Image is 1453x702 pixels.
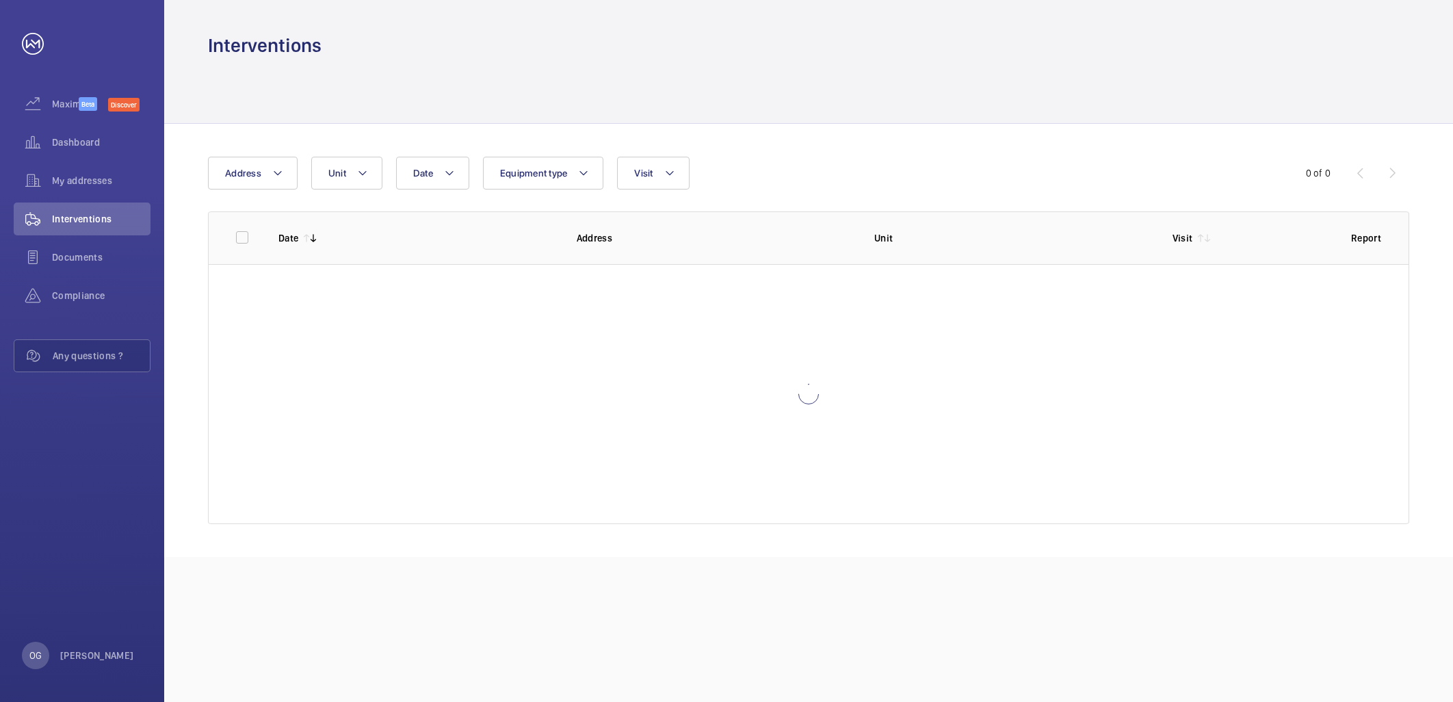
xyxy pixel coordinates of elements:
span: Date [413,168,433,179]
span: Unit [328,168,346,179]
button: Address [208,157,298,190]
button: Equipment type [483,157,604,190]
span: Any questions ? [53,349,150,363]
span: Maximize [52,97,79,111]
p: Address [577,231,853,245]
span: My addresses [52,174,150,187]
span: Discover [108,98,140,112]
p: [PERSON_NAME] [60,649,134,662]
p: Visit [1173,231,1193,245]
span: Documents [52,250,150,264]
p: Date [278,231,298,245]
span: Dashboard [52,135,150,149]
h1: Interventions [208,33,322,58]
p: Report [1351,231,1381,245]
button: Unit [311,157,382,190]
span: Address [225,168,261,179]
button: Date [396,157,469,190]
span: Compliance [52,289,150,302]
button: Visit [617,157,689,190]
p: OG [29,649,42,662]
span: Visit [634,168,653,179]
div: 0 of 0 [1306,166,1331,180]
span: Beta [79,97,97,111]
span: Interventions [52,212,150,226]
p: Unit [874,231,1151,245]
span: Equipment type [500,168,568,179]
